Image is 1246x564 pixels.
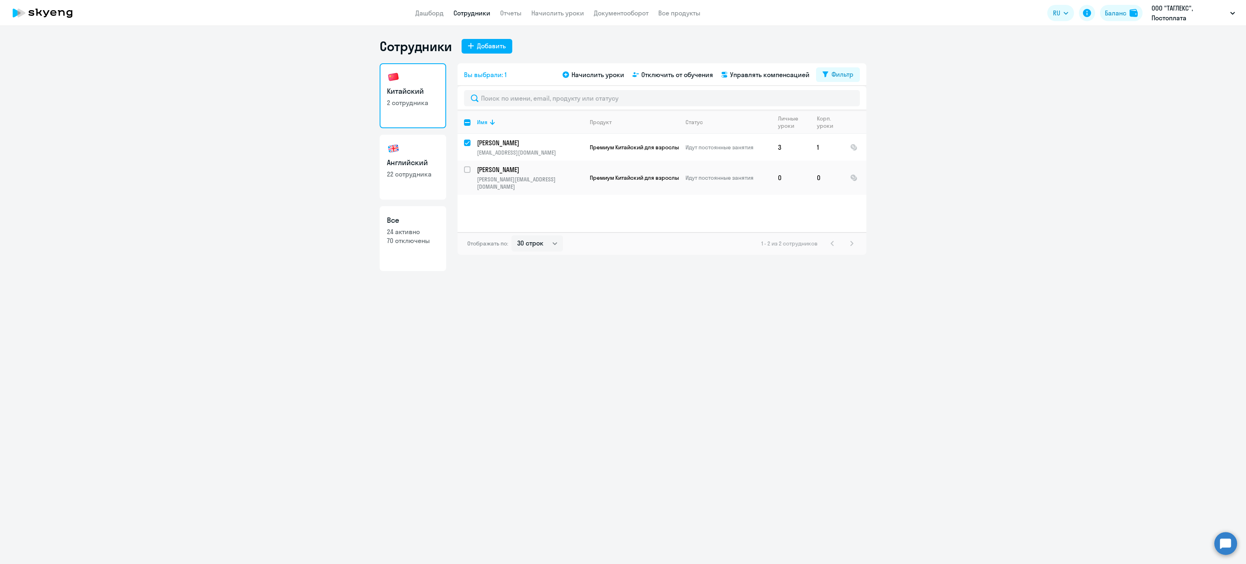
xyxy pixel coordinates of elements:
div: Статус [685,118,771,126]
span: Управлять компенсацией [730,70,810,80]
img: balance [1130,9,1138,17]
button: Балансbalance [1100,5,1143,21]
span: Начислить уроки [571,70,624,80]
h3: Все [387,215,439,226]
div: Продукт [590,118,612,126]
div: Добавить [477,41,506,51]
p: [PERSON_NAME] [477,138,583,147]
p: Идут постоянные занятия [685,144,771,151]
a: Английский22 сотрудника [380,135,446,200]
td: 0 [771,161,810,195]
div: Имя [477,118,488,126]
p: 24 активно [387,227,439,236]
span: Премиум Китайский для взрослых [590,144,682,151]
p: [PERSON_NAME] [477,165,583,174]
span: Премиум Китайский для взрослых [590,174,682,181]
a: Все24 активно70 отключены [380,206,446,271]
p: Идут постоянные занятия [685,174,771,181]
span: Вы выбрали: 1 [464,70,507,80]
input: Поиск по имени, email, продукту или статусу [464,90,860,106]
td: 1 [810,134,844,161]
a: Сотрудники [453,9,490,17]
p: ООО "ТАГЛЕКС", Постоплата [1151,3,1227,23]
img: english [387,142,400,155]
div: Корп. уроки [817,115,838,129]
button: Добавить [462,39,512,54]
div: Корп. уроки [817,115,843,129]
td: 0 [810,161,844,195]
button: RU [1047,5,1074,21]
a: Документооборот [594,9,649,17]
h3: Английский [387,157,439,168]
p: [EMAIL_ADDRESS][DOMAIN_NAME] [477,149,583,156]
a: [PERSON_NAME][EMAIL_ADDRESS][DOMAIN_NAME] [477,138,583,156]
p: 70 отключены [387,236,439,245]
a: Китайский2 сотрудника [380,63,446,128]
a: Дашборд [415,9,444,17]
div: Статус [685,118,703,126]
div: Личные уроки [778,115,810,129]
span: 1 - 2 из 2 сотрудников [761,240,818,247]
td: 3 [771,134,810,161]
span: Отображать по: [467,240,508,247]
a: [PERSON_NAME][PERSON_NAME][EMAIL_ADDRESS][DOMAIN_NAME] [477,165,583,190]
h3: Китайский [387,86,439,97]
button: ООО "ТАГЛЕКС", Постоплата [1147,3,1239,23]
div: Личные уроки [778,115,804,129]
div: Имя [477,118,583,126]
p: 22 сотрудника [387,170,439,179]
span: Отключить от обучения [641,70,713,80]
div: Баланс [1105,8,1126,18]
img: chinese [387,71,400,84]
span: RU [1053,8,1060,18]
div: Фильтр [831,69,853,79]
a: Отчеты [500,9,522,17]
button: Фильтр [816,67,860,82]
a: Все продукты [658,9,700,17]
a: Начислить уроки [531,9,584,17]
h1: Сотрудники [380,38,452,54]
p: [PERSON_NAME][EMAIL_ADDRESS][DOMAIN_NAME] [477,176,583,190]
p: 2 сотрудника [387,98,439,107]
div: Продукт [590,118,679,126]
